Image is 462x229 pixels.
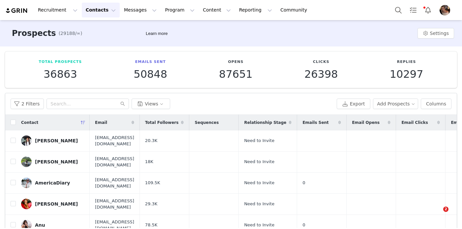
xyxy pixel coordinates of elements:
span: Need to Invite [244,137,274,144]
p: Total Prospects [39,59,82,65]
span: [EMAIL_ADDRESS][DOMAIN_NAME] [95,198,134,211]
h3: Prospects [12,27,56,39]
span: 2 [443,207,448,212]
p: Emails Sent [134,59,167,65]
div: AmericaDiary [35,180,70,186]
a: AmericaDiary [21,178,84,188]
a: Community [276,3,314,17]
div: Anu [35,222,45,228]
button: Recruitment [34,3,81,17]
a: Tasks [406,3,420,17]
button: 2 Filters [11,99,44,109]
button: Notifications [421,3,435,17]
span: Need to Invite [244,201,274,207]
span: Contact [21,120,38,126]
iframe: Intercom live chat [430,207,446,222]
span: [EMAIL_ADDRESS][DOMAIN_NAME] [95,156,134,168]
img: a4afcaf7-c6f9-45c8-a5af-4d13e7b27b12.jpg [21,157,32,167]
span: [EMAIL_ADDRESS][DOMAIN_NAME] [95,134,134,147]
span: Emails Sent [302,120,328,126]
div: [PERSON_NAME] [35,201,78,207]
button: Views [132,99,170,109]
a: [PERSON_NAME] [21,135,84,146]
span: 0 [302,180,305,186]
p: 36863 [39,68,82,80]
span: 109.5K [145,180,160,186]
button: Columns [421,99,451,109]
span: (29188/∞) [59,30,82,37]
img: 6eebf5f3-c5e8-40cc-abe9-60f653c0fd7a.jpg [21,199,32,209]
div: [PERSON_NAME] [35,138,78,143]
button: Program [161,3,199,17]
span: Email [95,120,107,126]
button: Search [391,3,406,17]
span: 20.3K [145,137,157,144]
span: 0 [302,222,305,228]
a: [PERSON_NAME] [21,157,84,167]
button: Messages [120,3,161,17]
button: Reporting [235,3,276,17]
input: Search... [46,99,129,109]
p: 50848 [134,68,167,80]
img: 4bc9dd28-4013-41fa-aeb3-8bdb0677ab54.jpg [440,5,450,15]
span: Total Followers [145,120,179,126]
p: 26398 [304,68,338,80]
span: 78.5K [145,222,157,228]
img: 6ac8648c-f01d-4735-85bb-f9a0332adab3.jpg [21,178,32,188]
span: Relationship Stage [244,120,286,126]
img: grin logo [5,8,28,14]
span: [EMAIL_ADDRESS][DOMAIN_NAME] [95,177,134,189]
button: Content [199,3,235,17]
div: [PERSON_NAME] [35,159,78,164]
span: Email Opens [352,120,380,126]
p: Clicks [304,59,338,65]
p: 87651 [219,68,253,80]
span: Need to Invite [244,222,274,228]
button: Export [337,99,370,109]
span: Need to Invite [244,158,274,165]
button: Settings [417,28,454,39]
i: icon: search [120,101,125,106]
span: Sequences [195,120,219,126]
p: Replies [390,59,423,65]
p: Opens [219,59,253,65]
button: Profile [436,5,457,15]
span: Need to Invite [244,180,274,186]
p: 10297 [390,68,423,80]
div: Tooltip anchor [144,30,169,37]
span: 29.3K [145,201,157,207]
img: 8a348aec-d943-493f-8f79-c2083a6b7c36.jpg [21,135,32,146]
a: [PERSON_NAME] [21,199,84,209]
button: Contacts [82,3,120,17]
span: 18K [145,158,153,165]
span: Email Clicks [401,120,428,126]
button: Add Prospects [373,99,418,109]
